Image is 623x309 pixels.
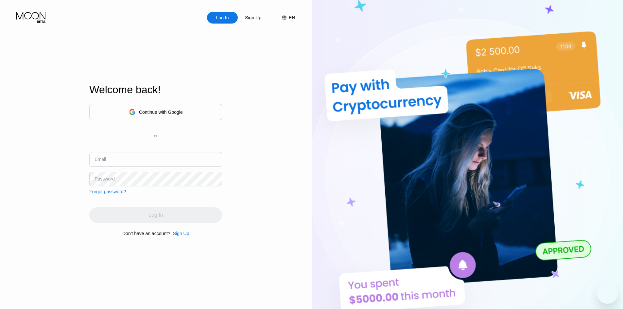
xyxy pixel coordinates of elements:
[89,104,222,120] div: Continue with Google
[238,12,268,24] div: Sign Up
[275,12,295,24] div: EN
[244,14,262,21] div: Sign Up
[216,14,230,21] div: Log In
[139,110,183,115] div: Continue with Google
[89,84,222,96] div: Welcome back!
[207,12,238,24] div: Log In
[289,15,295,20] div: EN
[154,134,158,138] div: or
[95,157,106,162] div: Email
[173,231,189,236] div: Sign Up
[122,231,170,236] div: Don't have an account?
[89,189,126,194] div: Forgot password?
[597,283,618,304] iframe: Knap til at åbne messaging-vindue
[170,231,189,236] div: Sign Up
[95,176,114,181] div: Password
